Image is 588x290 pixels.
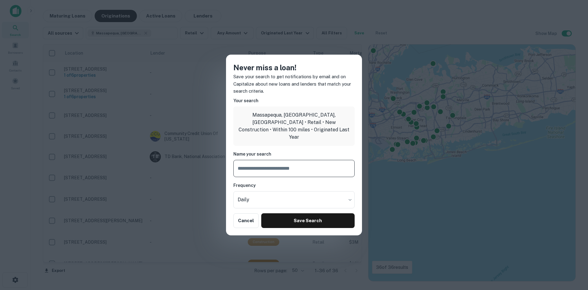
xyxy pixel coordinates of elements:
h6: Frequency [233,182,355,189]
p: Save your search to get notifications by email and on Capitalize about new loans and lenders that... [233,73,355,95]
div: Without label [233,191,355,208]
h6: Name your search [233,151,355,157]
p: Massapequa, [GEOGRAPHIC_DATA], [GEOGRAPHIC_DATA] • Retail • New Construction • Within 100 miles •... [238,111,350,141]
button: Cancel [233,213,259,228]
button: Save Search [261,213,355,228]
h4: Never miss a loan! [233,62,355,73]
iframe: Chat Widget [557,221,588,251]
h6: Your search [233,97,355,104]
